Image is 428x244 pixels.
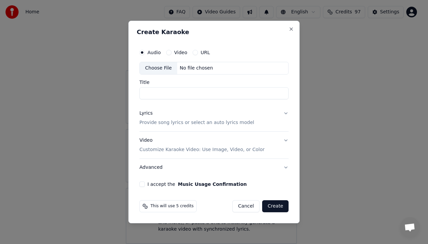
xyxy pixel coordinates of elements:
[140,62,177,74] div: Choose File
[139,105,289,131] button: LyricsProvide song lyrics or select an auto lyrics model
[174,50,187,55] label: Video
[137,29,291,35] h2: Create Karaoke
[139,119,254,126] p: Provide song lyrics or select an auto lyrics model
[177,65,216,72] div: No file chosen
[147,182,247,187] label: I accept the
[178,182,247,187] button: I accept the
[139,110,152,117] div: Lyrics
[139,159,289,176] button: Advanced
[147,50,161,55] label: Audio
[139,132,289,158] button: VideoCustomize Karaoke Video: Use Image, Video, or Color
[139,80,289,85] label: Title
[150,204,194,209] span: This will use 5 credits
[262,200,289,212] button: Create
[232,200,259,212] button: Cancel
[201,50,210,55] label: URL
[139,137,264,153] div: Video
[139,146,264,153] p: Customize Karaoke Video: Use Image, Video, or Color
